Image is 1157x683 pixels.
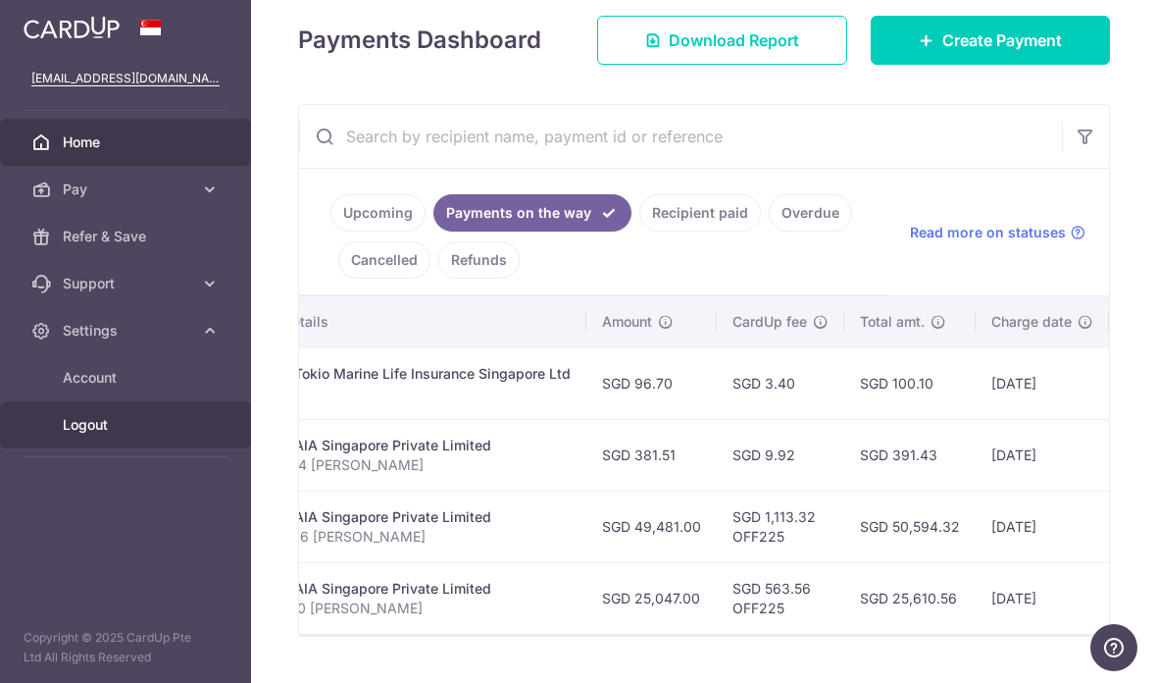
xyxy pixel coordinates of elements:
[717,419,844,491] td: SGD 9.92
[586,491,717,562] td: SGD 49,481.00
[207,296,586,347] th: Payment details
[860,312,925,332] span: Total amt.
[24,16,120,39] img: CardUp
[597,16,847,65] a: Download Report
[223,384,571,403] p: 00119698
[63,227,192,246] span: Refer & Save
[63,368,192,388] span: Account
[976,491,1109,562] td: [DATE]
[223,579,571,599] div: Insurance. AIA Singapore Private Limited
[639,194,761,232] a: Recipient paid
[844,419,976,491] td: SGD 391.43
[586,419,717,491] td: SGD 381.51
[976,347,1109,419] td: [DATE]
[976,419,1109,491] td: [DATE]
[63,132,192,152] span: Home
[942,28,1062,52] span: Create Payment
[871,16,1110,65] a: Create Payment
[717,562,844,634] td: SGD 563.56 OFF225
[433,194,631,232] a: Payments on the way
[223,364,571,384] div: Insurance. Tokio Marine Life Insurance Singapore Ltd
[223,599,571,618] p: U128396010 [PERSON_NAME]
[732,312,807,332] span: CardUp fee
[63,321,192,341] span: Settings
[299,105,1062,168] input: Search by recipient name, payment id or reference
[63,180,192,199] span: Pay
[338,241,430,279] a: Cancelled
[602,312,652,332] span: Amount
[223,527,571,547] p: U128396036 [PERSON_NAME]
[717,491,844,562] td: SGD 1,113.32 OFF225
[1090,624,1137,673] iframe: Opens a widget where you can find more information
[669,28,799,52] span: Download Report
[586,562,717,634] td: SGD 25,047.00
[844,347,976,419] td: SGD 100.10
[223,455,571,475] p: L548298374 [PERSON_NAME]
[769,194,852,232] a: Overdue
[223,436,571,455] div: Insurance. AIA Singapore Private Limited
[438,241,520,279] a: Refunds
[976,562,1109,634] td: [DATE]
[63,274,192,293] span: Support
[223,507,571,527] div: Insurance. AIA Singapore Private Limited
[63,415,192,435] span: Logout
[844,562,976,634] td: SGD 25,610.56
[910,223,1085,242] a: Read more on statuses
[717,347,844,419] td: SGD 3.40
[910,223,1066,242] span: Read more on statuses
[586,347,717,419] td: SGD 96.70
[844,491,976,562] td: SGD 50,594.32
[330,194,426,232] a: Upcoming
[991,312,1072,332] span: Charge date
[298,23,541,58] h4: Payments Dashboard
